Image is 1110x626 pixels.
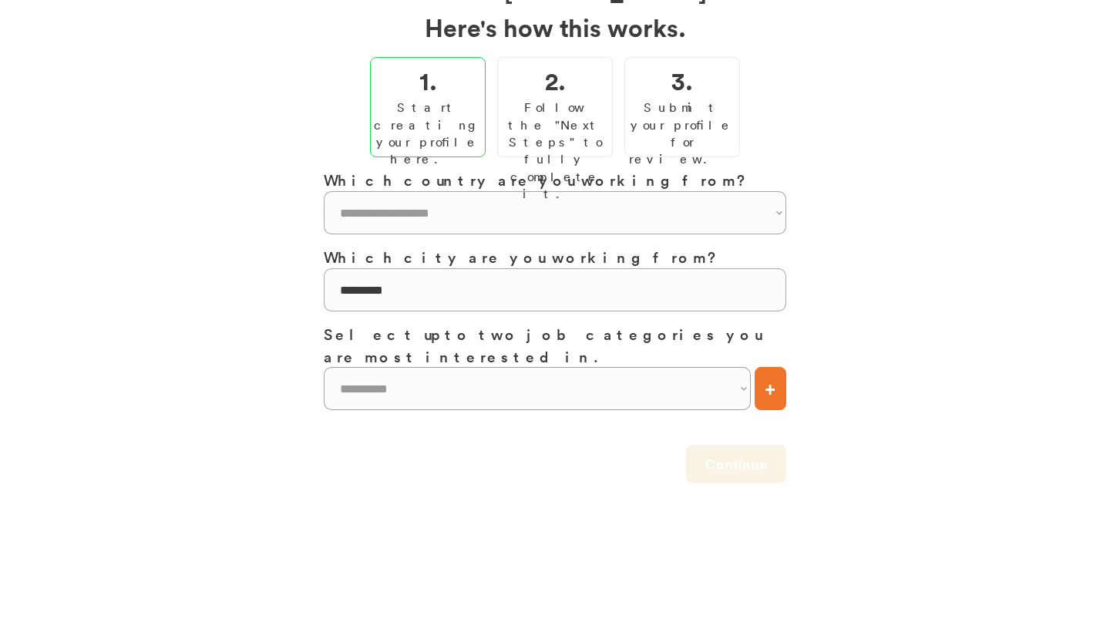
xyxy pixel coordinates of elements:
[324,246,786,268] h3: Which city are you working from?
[419,62,437,99] h2: 1.
[374,99,482,168] div: Start creating your profile here.
[755,367,786,410] button: +
[81,91,118,101] div: Domínio
[671,62,693,99] h2: 3.
[64,89,76,102] img: tab_domain_overview_orange.svg
[40,40,220,52] div: [PERSON_NAME]: [DOMAIN_NAME]
[43,25,76,37] div: v 4.0.25
[686,445,786,483] button: Continue
[163,89,175,102] img: tab_keywords_by_traffic_grey.svg
[324,323,786,367] h3: Select up to two job categories you are most interested in.
[180,91,247,101] div: Palavras-chave
[25,25,37,37] img: logo_orange.svg
[502,99,608,202] div: Follow the "Next Steps" to fully complete it.
[25,40,37,52] img: website_grey.svg
[629,99,735,168] div: Submit your profile for review.
[545,62,566,99] h2: 2.
[324,169,786,191] h3: Which country are you working from?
